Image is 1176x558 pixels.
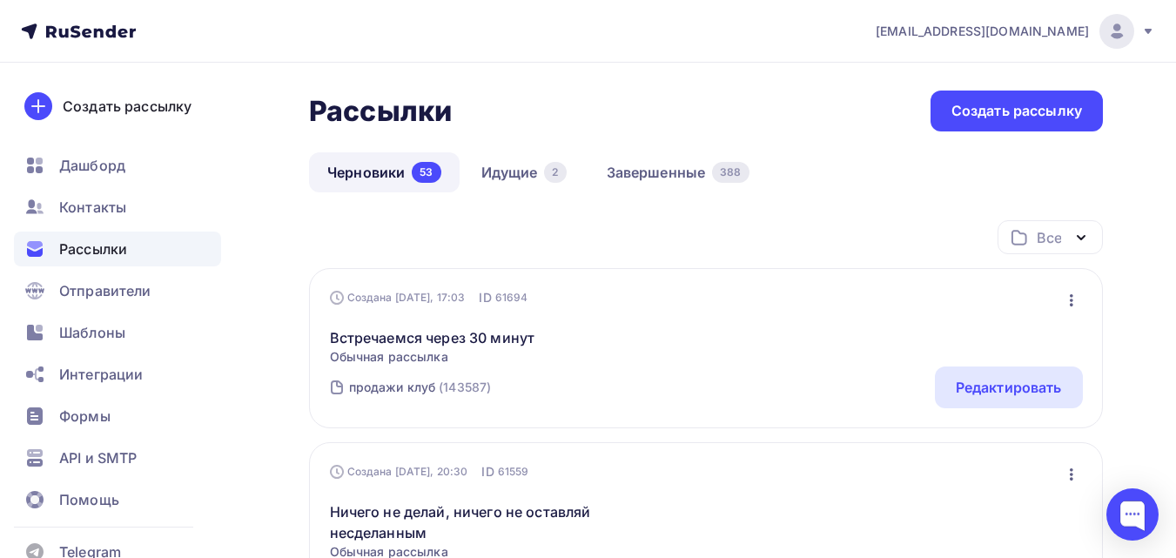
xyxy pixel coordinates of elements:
a: Идущие2 [463,152,585,192]
span: ID [479,289,491,306]
span: [EMAIL_ADDRESS][DOMAIN_NAME] [876,23,1089,40]
span: API и SMTP [59,447,137,468]
div: Создать рассылку [63,96,192,117]
h2: Рассылки [309,94,452,129]
span: Рассылки [59,239,127,259]
span: 61694 [495,289,528,306]
a: продажи клуб (143587) [347,373,494,401]
div: Создана [DATE], 17:03 [330,291,466,305]
a: Шаблоны [14,315,221,350]
span: 61559 [498,463,529,481]
a: Дашборд [14,148,221,183]
div: Создать рассылку [951,101,1082,121]
div: 2 [544,162,566,183]
div: Редактировать [956,377,1062,398]
span: Контакты [59,197,126,218]
span: ID [481,463,494,481]
a: Контакты [14,190,221,225]
span: Интеграции [59,364,143,385]
a: [EMAIL_ADDRESS][DOMAIN_NAME] [876,14,1155,49]
span: Отправители [59,280,151,301]
a: Формы [14,399,221,434]
span: Обычная рассылка [330,348,535,366]
a: Отправители [14,273,221,308]
div: (143587) [439,379,491,396]
span: Формы [59,406,111,427]
div: 53 [412,162,440,183]
div: Создана [DATE], 20:30 [330,465,468,479]
a: Ничего не делай, ничего не оставляй несделанным [330,501,628,543]
div: продажи клуб [349,379,436,396]
a: Рассылки [14,232,221,266]
div: 388 [712,162,749,183]
span: Дашборд [59,155,125,176]
a: Черновики53 [309,152,460,192]
a: Встречаемся через 30 минут [330,327,535,348]
a: Завершенные388 [588,152,768,192]
span: Помощь [59,489,119,510]
button: Все [998,220,1103,254]
div: Все [1037,227,1061,248]
span: Шаблоны [59,322,125,343]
